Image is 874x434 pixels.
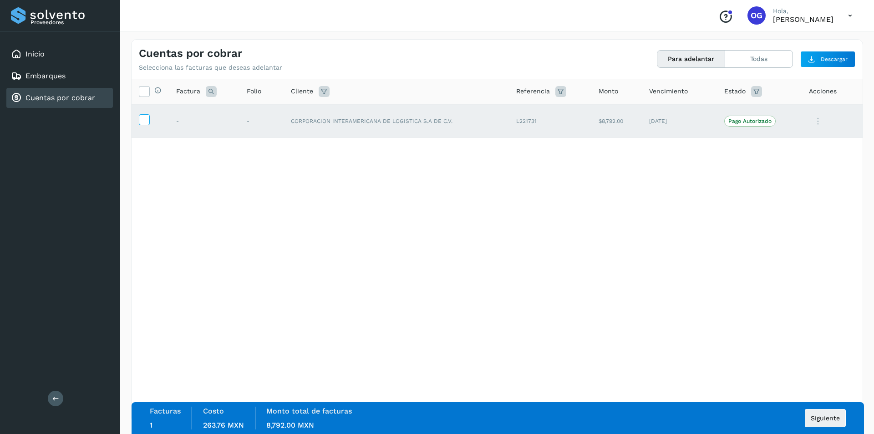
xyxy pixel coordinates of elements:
[642,104,717,138] td: [DATE]
[247,87,261,96] span: Folio
[773,7,833,15] p: Hola,
[728,118,772,124] p: Pago Autorizado
[284,104,509,138] td: CORPORACION INTERAMERICANA DE LOGISTICA S.A DE C.V.
[725,51,793,67] button: Todas
[30,19,109,26] p: Proveedores
[591,104,642,138] td: $8,792.00
[821,55,848,63] span: Descargar
[724,87,746,96] span: Estado
[25,50,45,58] a: Inicio
[649,87,688,96] span: Vencimiento
[203,421,244,429] span: 263.76 MXN
[805,409,846,427] button: Siguiente
[139,64,282,71] p: Selecciona las facturas que deseas adelantar
[811,415,840,421] span: Siguiente
[800,51,855,67] button: Descargar
[509,104,592,138] td: L221731
[657,51,725,67] button: Para adelantar
[6,66,113,86] div: Embarques
[150,421,152,429] span: 1
[773,15,833,24] p: OSCAR GUZMAN LOPEZ
[176,87,200,96] span: Factura
[266,421,314,429] span: 8,792.00 MXN
[516,87,550,96] span: Referencia
[266,407,352,415] label: Monto total de facturas
[169,104,239,138] td: -
[150,407,181,415] label: Facturas
[25,71,66,80] a: Embarques
[203,407,224,415] label: Costo
[809,87,837,96] span: Acciones
[239,104,284,138] td: -
[25,93,95,102] a: Cuentas por cobrar
[6,44,113,64] div: Inicio
[599,87,618,96] span: Monto
[291,87,313,96] span: Cliente
[6,88,113,108] div: Cuentas por cobrar
[139,47,242,60] h4: Cuentas por cobrar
